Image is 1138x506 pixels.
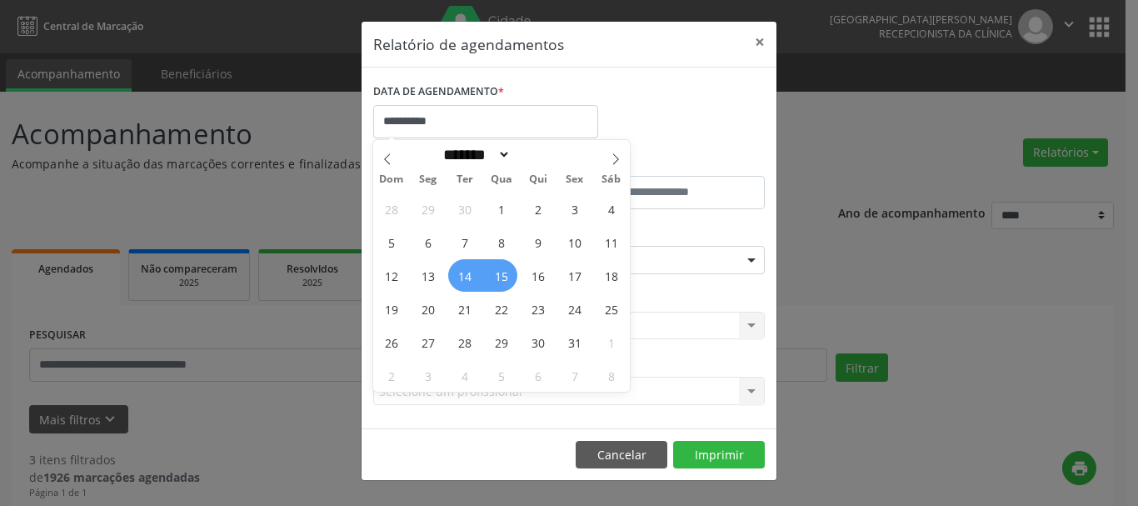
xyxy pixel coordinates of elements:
button: Cancelar [576,441,667,469]
span: Outubro 23, 2025 [522,293,554,325]
span: Setembro 28, 2025 [375,193,407,225]
span: Seg [410,174,447,185]
span: Dom [373,174,410,185]
span: Novembro 5, 2025 [485,359,517,392]
button: Close [743,22,776,63]
span: Qui [520,174,557,185]
span: Outubro 15, 2025 [485,259,517,292]
span: Outubro 1, 2025 [485,193,517,225]
span: Outubro 16, 2025 [522,259,554,292]
span: Setembro 30, 2025 [448,193,481,225]
span: Outubro 12, 2025 [375,259,407,292]
span: Outubro 13, 2025 [412,259,444,292]
span: Novembro 4, 2025 [448,359,481,392]
span: Novembro 1, 2025 [595,326,627,358]
span: Outubro 3, 2025 [558,193,591,225]
span: Outubro 19, 2025 [375,293,407,325]
span: Outubro 21, 2025 [448,293,481,325]
span: Outubro 22, 2025 [485,293,517,325]
span: Outubro 9, 2025 [522,226,554,258]
span: Outubro 14, 2025 [448,259,481,292]
span: Novembro 8, 2025 [595,359,627,392]
span: Outubro 6, 2025 [412,226,444,258]
span: Outubro 30, 2025 [522,326,554,358]
span: Outubro 8, 2025 [485,226,517,258]
span: Sáb [593,174,630,185]
span: Outubro 11, 2025 [595,226,627,258]
span: Outubro 20, 2025 [412,293,444,325]
span: Outubro 5, 2025 [375,226,407,258]
span: Outubro 25, 2025 [595,293,627,325]
span: Outubro 7, 2025 [448,226,481,258]
span: Outubro 29, 2025 [485,326,517,358]
span: Outubro 2, 2025 [522,193,554,225]
button: Imprimir [673,441,765,469]
span: Outubro 10, 2025 [558,226,591,258]
label: ATÉ [573,150,765,176]
span: Outubro 28, 2025 [448,326,481,358]
span: Outubro 31, 2025 [558,326,591,358]
span: Outubro 24, 2025 [558,293,591,325]
span: Novembro 3, 2025 [412,359,444,392]
span: Sex [557,174,593,185]
h5: Relatório de agendamentos [373,33,564,55]
span: Outubro 17, 2025 [558,259,591,292]
input: Year [511,146,566,163]
span: Outubro 27, 2025 [412,326,444,358]
span: Ter [447,174,483,185]
span: Outubro 26, 2025 [375,326,407,358]
span: Outubro 18, 2025 [595,259,627,292]
label: DATA DE AGENDAMENTO [373,79,504,105]
span: Novembro 2, 2025 [375,359,407,392]
span: Setembro 29, 2025 [412,193,444,225]
span: Novembro 6, 2025 [522,359,554,392]
span: Outubro 4, 2025 [595,193,627,225]
span: Novembro 7, 2025 [558,359,591,392]
select: Month [437,146,511,163]
span: Qua [483,174,520,185]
